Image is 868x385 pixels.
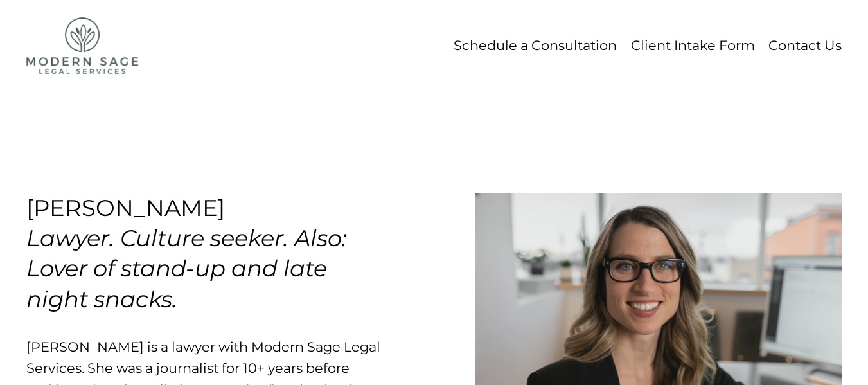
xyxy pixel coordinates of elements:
a: Schedule a Consultation [454,33,617,58]
em: Lawyer. Culture seeker. Also: Lover of stand-up and late night snacks. [26,224,353,313]
a: Client Intake Form [631,33,755,58]
a: Contact Us [768,33,842,58]
h3: [PERSON_NAME] [26,194,353,313]
img: Modern Sage Legal Services [26,17,139,74]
